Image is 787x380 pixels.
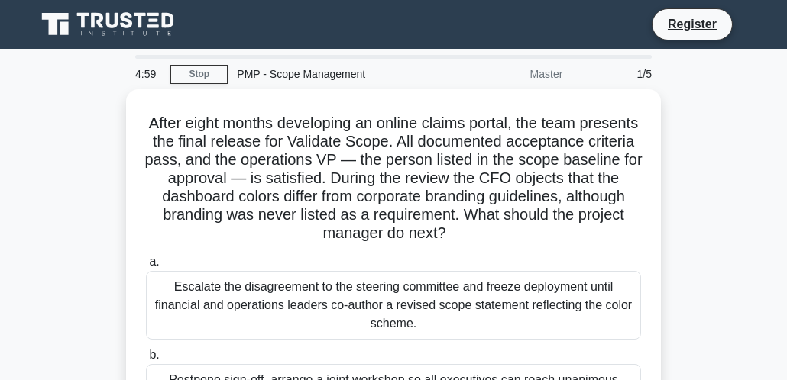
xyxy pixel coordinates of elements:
a: Register [659,14,726,34]
h5: After eight months developing an online claims portal, the team presents the final release for Va... [144,114,643,243]
div: Escalate the disagreement to the steering committee and freeze deployment until financial and ope... [146,271,641,340]
div: Master [438,59,572,89]
span: a. [149,255,159,268]
span: b. [149,348,159,361]
a: Stop [170,65,228,84]
div: PMP - Scope Management [228,59,438,89]
div: 4:59 [126,59,170,89]
div: 1/5 [572,59,661,89]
